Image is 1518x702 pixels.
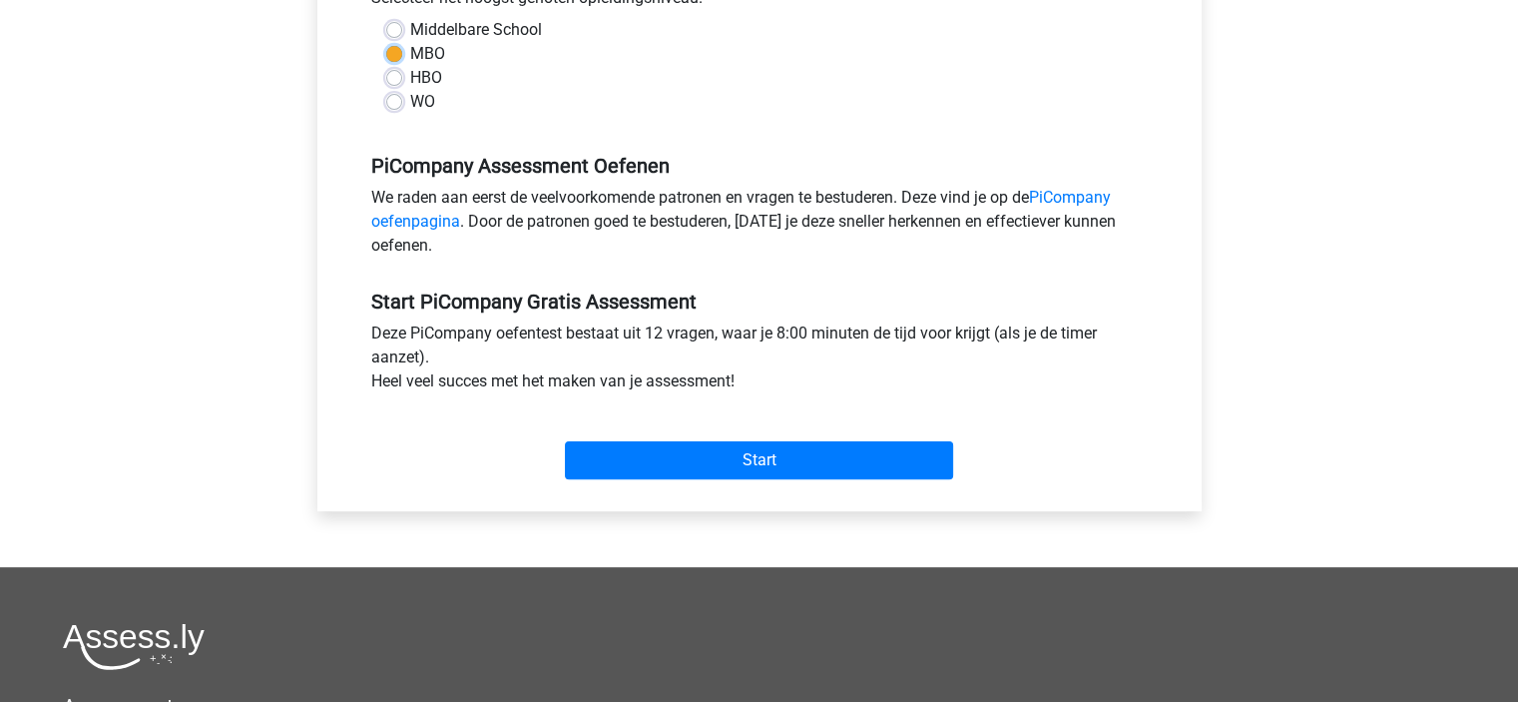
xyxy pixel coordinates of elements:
[410,18,542,42] label: Middelbare School
[356,322,1163,401] div: Deze PiCompany oefentest bestaat uit 12 vragen, waar je 8:00 minuten de tijd voor krijgt (als je ...
[356,186,1163,266] div: We raden aan eerst de veelvoorkomende patronen en vragen te bestuderen. Deze vind je op de . Door...
[410,42,445,66] label: MBO
[565,441,953,479] input: Start
[371,290,1148,314] h5: Start PiCompany Gratis Assessment
[410,90,435,114] label: WO
[63,623,205,670] img: Assessly logo
[371,154,1148,178] h5: PiCompany Assessment Oefenen
[410,66,442,90] label: HBO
